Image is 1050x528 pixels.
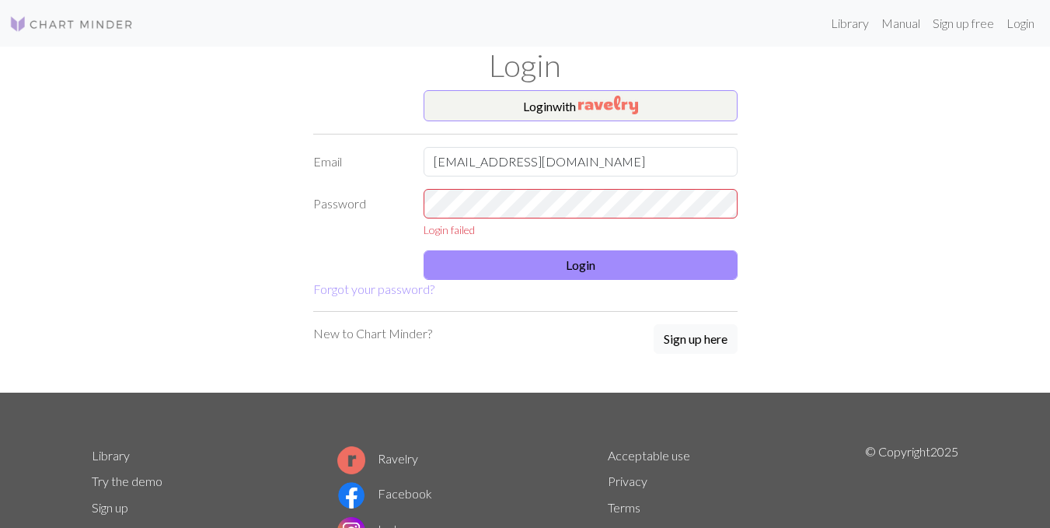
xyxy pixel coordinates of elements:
[304,189,415,238] label: Password
[424,250,738,280] button: Login
[608,474,647,488] a: Privacy
[337,451,418,466] a: Ravelry
[337,486,432,501] a: Facebook
[313,281,434,296] a: Forgot your password?
[82,47,968,84] h1: Login
[304,147,415,177] label: Email
[9,15,134,33] img: Logo
[875,8,926,39] a: Manual
[608,448,690,463] a: Acceptable use
[424,222,738,238] div: Login failed
[337,446,365,474] img: Ravelry logo
[825,8,875,39] a: Library
[92,500,128,515] a: Sign up
[92,448,130,463] a: Library
[313,324,432,343] p: New to Chart Minder?
[608,500,640,515] a: Terms
[1000,8,1041,39] a: Login
[578,96,638,114] img: Ravelry
[654,324,738,354] button: Sign up here
[926,8,1000,39] a: Sign up free
[424,90,738,121] button: Loginwith
[92,474,162,488] a: Try the demo
[654,324,738,355] a: Sign up here
[337,481,365,509] img: Facebook logo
